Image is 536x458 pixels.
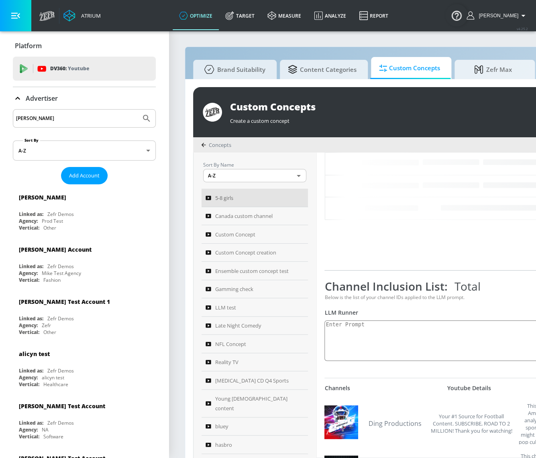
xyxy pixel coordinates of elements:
[425,385,513,392] div: Youtube Details
[69,171,100,180] span: Add Account
[215,321,261,330] span: Late Night Comedy
[445,4,468,26] button: Open Resource Center
[202,207,308,226] a: Canada custom channel
[202,417,308,436] a: bluey
[202,280,308,299] a: Gamming check
[16,113,138,124] input: Search by name
[19,381,39,388] div: Vertical:
[42,374,64,381] div: alicyn test
[13,187,156,233] div: [PERSON_NAME]Linked as:Zefr DemosAgency:Prod TestVertical:Other
[42,218,63,224] div: Prod Test
[42,270,81,277] div: Mike Test Agency
[202,317,308,335] a: Late Night Comedy
[43,329,56,336] div: Other
[19,315,43,322] div: Linked as:
[215,248,276,257] span: Custom Concept creation
[19,419,43,426] div: Linked as:
[47,263,74,270] div: Zefr Demos
[50,64,89,73] p: DV360:
[61,167,108,184] button: Add Account
[202,225,308,244] a: Custom Concept
[202,244,308,262] a: Custom Concept creation
[19,329,39,336] div: Vertical:
[13,240,156,285] div: [PERSON_NAME] AccountLinked as:Zefr DemosAgency:Mike Test AgencyVertical:Fashion
[19,224,39,231] div: Vertical:
[42,426,49,433] div: NA
[203,169,306,182] div: A-Z
[201,141,231,149] div: Concepts
[215,211,273,221] span: Canada custom channel
[215,266,289,276] span: Ensemble custom concept test
[43,224,56,231] div: Other
[369,419,425,427] a: Ding Productions
[202,298,308,317] a: LLM test
[203,161,306,169] p: Sort By Name
[379,59,440,78] span: Custom Concepts
[215,284,253,294] span: Gamming check
[47,367,74,374] div: Zefr Demos
[202,390,308,417] a: Young [DEMOGRAPHIC_DATA] content
[429,402,514,444] div: Your #1 Source for Football Content. SUBSCRIBE, ROAD TO 2 MILLION! Thank you for watching!
[63,10,101,22] a: Atrium
[202,436,308,454] a: hasbro
[19,367,43,374] div: Linked as:
[215,230,255,239] span: Custom Concept
[215,357,238,367] span: Reality TV
[215,376,289,385] span: [MEDICAL_DATA] CD Q4 Sports
[43,433,63,440] div: Software
[138,110,155,127] button: Submit Search
[42,322,51,329] div: Zefr
[308,1,353,30] a: Analyze
[324,385,350,392] div: Channels
[13,292,156,338] div: [PERSON_NAME] Test Account 1Linked as:Zefr DemosAgency:ZefrVertical:Other
[23,138,40,143] label: Sort By
[219,1,261,30] a: Target
[43,277,61,283] div: Fashion
[15,41,42,50] p: Platform
[47,419,74,426] div: Zefr Demos
[19,298,110,305] div: [PERSON_NAME] Test Account 1
[467,11,528,20] button: [PERSON_NAME]
[201,60,265,79] span: Brand Suitability
[43,381,68,388] div: Healthcare
[202,262,308,280] a: Ensemble custom concept test
[202,189,308,207] a: 5-8 girls
[13,140,156,161] div: A-Z
[324,405,358,439] img: UClEaLQq1OzzfkLF4-0WSdrQ
[215,394,293,413] span: Young [DEMOGRAPHIC_DATA] content
[13,396,156,442] div: [PERSON_NAME] Test AccountLinked as:Zefr DemosAgency:NAVertical:Software
[13,344,156,390] div: alicyn testLinked as:Zefr DemosAgency:alicyn testVertical:Healthcare
[209,141,231,149] span: Concepts
[475,13,518,18] span: login as: justin.nim@zefr.com
[261,1,308,30] a: measure
[19,218,38,224] div: Agency:
[68,64,89,73] p: Youtube
[47,211,74,218] div: Zefr Demos
[78,12,101,19] div: Atrium
[19,322,38,329] div: Agency:
[19,350,50,358] div: alicyn test
[13,35,156,57] div: Platform
[19,270,38,277] div: Agency:
[19,277,39,283] div: Vertical:
[202,335,308,353] a: NFL Concept
[26,94,58,103] p: Advertiser
[19,193,66,201] div: [PERSON_NAME]
[447,279,480,294] span: Total
[19,374,38,381] div: Agency:
[47,315,74,322] div: Zefr Demos
[19,246,92,253] div: [PERSON_NAME] Account
[517,26,528,31] span: v 4.25.2
[215,303,236,312] span: LLM test
[173,1,219,30] a: optimize
[19,263,43,270] div: Linked as:
[215,339,246,349] span: NFL Concept
[463,60,524,79] span: Zefr Max
[13,87,156,110] div: Advertiser
[19,433,39,440] div: Vertical:
[19,402,105,410] div: [PERSON_NAME] Test Account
